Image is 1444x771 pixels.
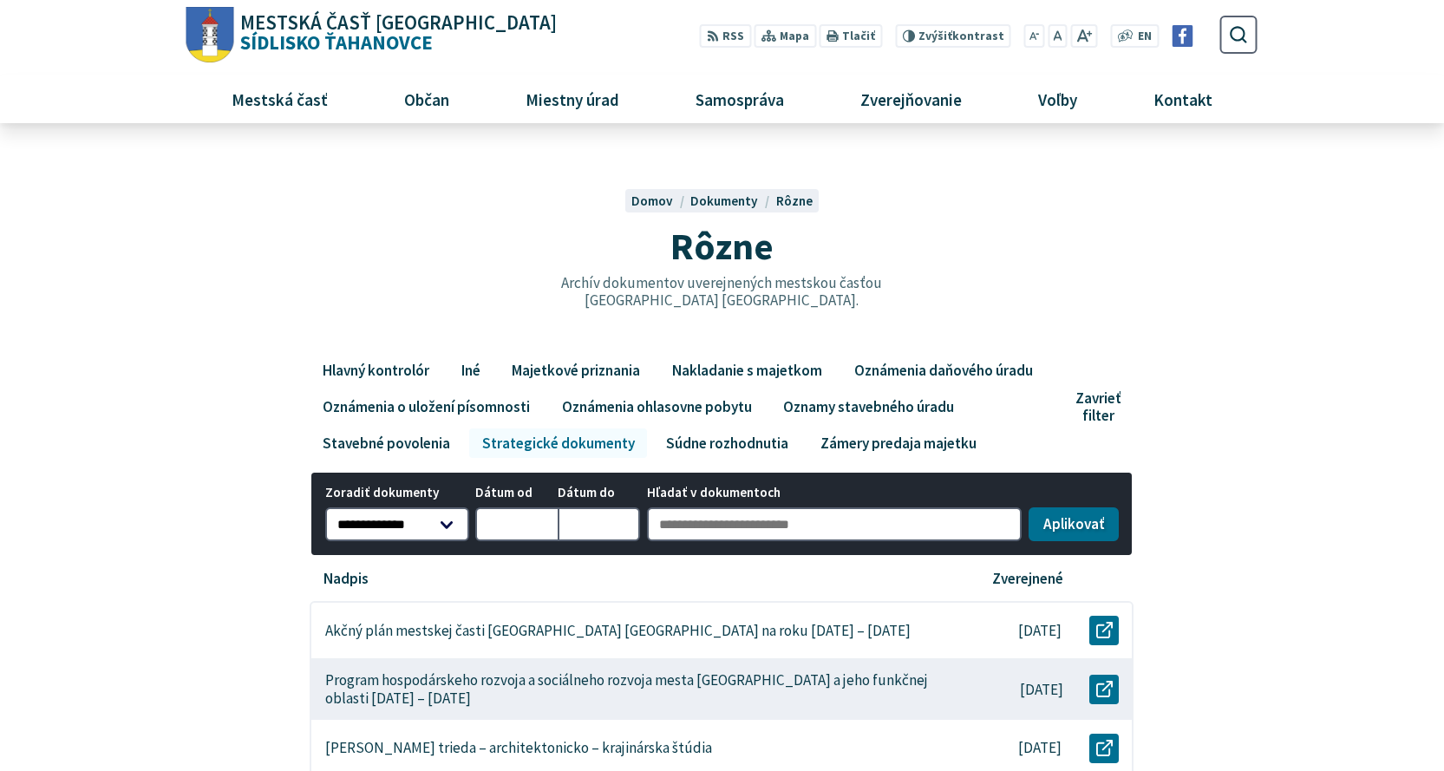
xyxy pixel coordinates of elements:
select: Zoradiť dokumenty [325,507,469,542]
a: Súdne rozhodnutia [654,428,801,458]
span: Dokumenty [690,193,758,209]
a: Oznámenia ohlasovne pobytu [549,392,764,421]
a: Oznámenia o uložení písomnosti [310,392,542,421]
a: Iné [448,356,493,385]
a: RSS [700,24,751,48]
p: [PERSON_NAME] trieda – architektonicko – krajinárska štúdia [325,739,712,757]
span: Samospráva [689,75,790,122]
button: Nastaviť pôvodnú veľkosť písma [1048,24,1067,48]
span: RSS [722,28,744,46]
span: Zverejňovanie [853,75,968,122]
span: Voľby [1032,75,1084,122]
img: Prejsť na Facebook stránku [1172,25,1193,47]
a: Hlavný kontrolór [310,356,441,385]
a: Rôzne [776,193,813,209]
span: kontrast [918,29,1004,43]
span: Kontakt [1147,75,1219,122]
span: Hľadať v dokumentoch [647,486,1023,500]
p: Program hospodárskeho rozvoja a sociálneho rozvoja mesta [GEOGRAPHIC_DATA] a jeho funkčnej oblast... [325,671,940,707]
span: Zoradiť dokumenty [325,486,469,500]
button: Zvýšiťkontrast [895,24,1010,48]
p: Zverejnené [992,570,1063,588]
span: Tlačiť [842,29,875,43]
a: Stavebné povolenia [310,428,462,458]
span: Sídlisko Ťahanovce [234,13,558,53]
a: Samospráva [664,75,816,122]
span: Mapa [780,28,809,46]
input: Hľadať v dokumentoch [647,507,1023,542]
span: Mestská časť [225,75,334,122]
a: Strategické dokumenty [469,428,647,458]
span: Zvýšiť [918,29,952,43]
a: EN [1134,28,1157,46]
p: [DATE] [1018,622,1062,640]
span: Občan [397,75,455,122]
span: EN [1138,28,1152,46]
span: Mestská časť [GEOGRAPHIC_DATA] [240,13,557,33]
button: Zmenšiť veľkosť písma [1024,24,1045,48]
a: Oznámenia daňového úradu [841,356,1045,385]
span: Dátum do [558,486,640,500]
span: Domov [631,193,673,209]
a: Majetkové priznania [500,356,653,385]
button: Zväčšiť veľkosť písma [1070,24,1097,48]
p: Akčný plán mestskej časti [GEOGRAPHIC_DATA] [GEOGRAPHIC_DATA] na roku [DATE] – [DATE] [325,622,911,640]
a: Dokumenty [690,193,775,209]
button: Tlačiť [820,24,882,48]
span: Dátum od [475,486,558,500]
a: Nakladanie s majetkom [659,356,834,385]
a: Mapa [755,24,816,48]
a: Voľby [1007,75,1109,122]
input: Dátum do [558,507,640,542]
p: [DATE] [1018,739,1062,757]
a: Zámery predaja majetku [807,428,989,458]
a: Kontakt [1122,75,1245,122]
p: [DATE] [1020,681,1063,699]
img: Prejsť na domovskú stránku [186,7,234,63]
button: Zavrieť filter [1069,389,1134,425]
p: Nadpis [323,570,369,588]
a: Občan [372,75,480,122]
a: Domov [631,193,690,209]
span: Zavrieť filter [1075,389,1121,425]
a: Miestny úrad [493,75,650,122]
a: Mestská časť [199,75,359,122]
p: Archív dokumentov uverejnených mestskou časťou [GEOGRAPHIC_DATA] [GEOGRAPHIC_DATA]. [524,274,919,310]
span: Rôzne [670,222,774,270]
a: Logo Sídlisko Ťahanovce, prejsť na domovskú stránku. [186,7,557,63]
input: Dátum od [475,507,558,542]
span: Miestny úrad [519,75,625,122]
a: Oznamy stavebného úradu [771,392,967,421]
a: Zverejňovanie [829,75,994,122]
button: Aplikovať [1029,507,1119,542]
